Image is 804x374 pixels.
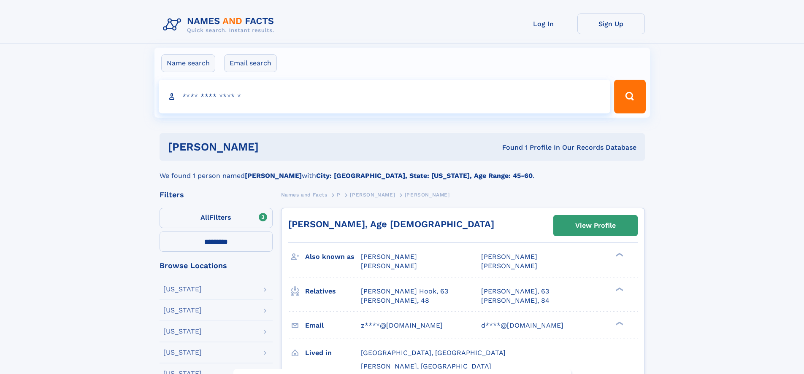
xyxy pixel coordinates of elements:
[614,80,645,113] button: Search Button
[316,172,533,180] b: City: [GEOGRAPHIC_DATA], State: [US_STATE], Age Range: 45-60
[361,349,506,357] span: [GEOGRAPHIC_DATA], [GEOGRAPHIC_DATA]
[305,250,361,264] h3: Also known as
[163,286,202,293] div: [US_STATE]
[305,318,361,333] h3: Email
[575,216,616,235] div: View Profile
[361,253,417,261] span: [PERSON_NAME]
[361,262,417,270] span: [PERSON_NAME]
[168,142,381,152] h1: [PERSON_NAME]
[350,192,395,198] span: [PERSON_NAME]
[554,215,637,236] a: View Profile
[481,253,537,261] span: [PERSON_NAME]
[281,189,328,200] a: Names and Facts
[481,262,537,270] span: [PERSON_NAME]
[224,54,277,72] label: Email search
[163,307,202,314] div: [US_STATE]
[577,13,645,34] a: Sign Up
[160,161,645,181] div: We found 1 person named with .
[337,189,341,200] a: P
[337,192,341,198] span: P
[305,346,361,360] h3: Lived in
[361,287,448,296] a: [PERSON_NAME] Hook, 63
[614,286,624,292] div: ❯
[510,13,577,34] a: Log In
[200,213,209,221] span: All
[160,208,273,228] label: Filters
[614,252,624,258] div: ❯
[163,349,202,356] div: [US_STATE]
[288,219,494,229] a: [PERSON_NAME], Age [DEMOGRAPHIC_DATA]
[159,80,611,113] input: search input
[245,172,302,180] b: [PERSON_NAME]
[160,191,273,199] div: Filters
[160,13,281,36] img: Logo Names and Facts
[160,262,273,269] div: Browse Locations
[350,189,395,200] a: [PERSON_NAME]
[361,362,491,370] span: [PERSON_NAME], [GEOGRAPHIC_DATA]
[405,192,450,198] span: [PERSON_NAME]
[614,320,624,326] div: ❯
[481,296,550,305] a: [PERSON_NAME], 84
[161,54,215,72] label: Name search
[361,296,429,305] a: [PERSON_NAME], 48
[163,328,202,335] div: [US_STATE]
[380,143,636,152] div: Found 1 Profile In Our Records Database
[481,287,549,296] a: [PERSON_NAME], 63
[305,284,361,299] h3: Relatives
